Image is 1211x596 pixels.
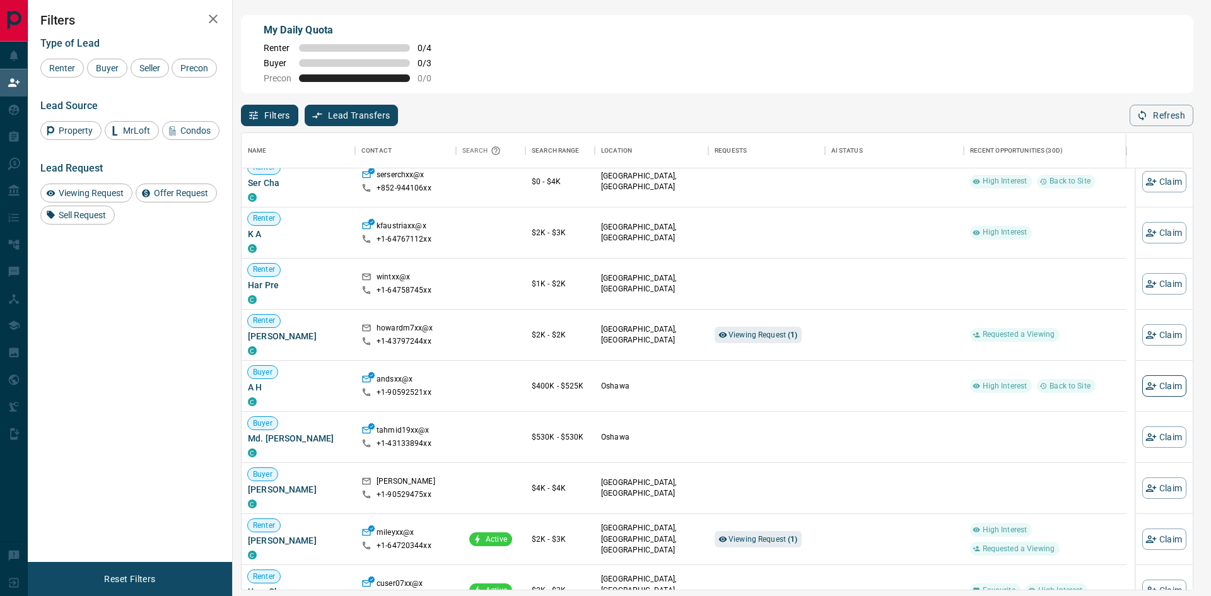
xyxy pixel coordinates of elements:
div: Seller [131,59,169,78]
div: condos.ca [248,397,257,406]
span: MrLoft [119,126,155,136]
p: wintxx@x [377,272,410,285]
span: High Interest [978,525,1033,535]
span: [PERSON_NAME] [248,330,349,342]
button: Claim [1142,529,1186,550]
span: Renter [248,315,280,326]
span: Precon [264,73,291,83]
p: +1- 43797244xx [377,336,431,347]
span: Renter [45,63,79,73]
span: High Interest [978,227,1033,238]
p: cuser07xx@x [377,578,423,592]
div: condos.ca [248,193,257,202]
div: AI Status [831,133,863,168]
span: High Interest [978,176,1033,187]
button: Refresh [1130,105,1193,126]
span: Renter [248,213,280,224]
span: Renter [248,571,280,582]
span: Buyer [248,418,278,429]
p: My Daily Quota [264,23,445,38]
div: Precon [172,59,217,78]
p: Oshawa [601,432,702,443]
div: Sell Request [40,206,115,225]
div: Search Range [525,133,595,168]
p: [GEOGRAPHIC_DATA], [GEOGRAPHIC_DATA] [601,222,702,243]
span: Precon [176,63,213,73]
div: MrLoft [105,121,159,140]
span: Seller [135,63,165,73]
span: Buyer [248,469,278,480]
p: kfaustriaxx@x [377,221,426,234]
p: $2K - $2K [532,329,588,341]
button: Claim [1142,324,1186,346]
div: Contact [361,133,392,168]
p: +1- 64767112xx [377,234,431,245]
span: Renter [248,264,280,275]
p: +1- 64720344xx [377,540,431,551]
div: Recent Opportunities (30d) [964,133,1126,168]
span: 0 / 3 [418,58,445,68]
span: High Interest [978,381,1033,392]
div: Renter [40,59,84,78]
div: Location [601,133,632,168]
button: Claim [1142,273,1186,295]
span: Property [54,126,97,136]
span: 0 / 4 [418,43,445,53]
div: Buyer [87,59,127,78]
button: Claim [1142,222,1186,243]
p: [GEOGRAPHIC_DATA], [GEOGRAPHIC_DATA] [601,324,702,346]
div: condos.ca [248,346,257,355]
span: Active [481,585,512,596]
span: Har Pre [248,279,349,291]
div: Search Range [532,133,580,168]
span: High Interest [1033,585,1088,596]
p: +1- 64758745xx [377,285,431,296]
p: +852- 944106xx [377,183,431,194]
span: Viewing Request [54,188,128,198]
span: Buyer [91,63,123,73]
span: Renter [248,162,280,173]
p: $2K - $3K [532,227,588,238]
p: $0 - $4K [532,176,588,187]
div: condos.ca [248,448,257,457]
p: $530K - $530K [532,431,588,443]
div: Offer Request [136,184,217,202]
span: Buyer [264,58,291,68]
span: Requested a Viewing [978,544,1060,554]
span: Sell Request [54,210,110,220]
span: 0 / 0 [418,73,445,83]
p: $4K - $4K [532,482,588,494]
span: Buyer [248,367,278,378]
p: serserchxx@x [377,170,424,183]
p: [GEOGRAPHIC_DATA], [GEOGRAPHIC_DATA] [601,171,702,192]
p: $400K - $525K [532,380,588,392]
span: Lead Source [40,100,98,112]
div: Search [462,133,504,168]
div: condos.ca [248,244,257,253]
span: Renter [248,520,280,531]
span: Renter [264,43,291,53]
span: Lead Request [40,162,103,174]
span: Active [481,534,512,545]
div: Requests [715,133,747,168]
p: [PERSON_NAME] [377,476,435,489]
div: Viewing Request [40,184,132,202]
span: Ser Cha [248,177,349,189]
div: AI Status [825,133,964,168]
h2: Filters [40,13,219,28]
p: mileyxx@x [377,527,414,540]
p: +1- 90529475xx [377,489,431,500]
button: Lead Transfers [305,105,399,126]
p: tahmid19xx@x [377,425,430,438]
p: andsxx@x [377,374,412,387]
span: Type of Lead [40,37,100,49]
span: Condos [176,126,215,136]
p: Oshawa [601,381,702,392]
span: Back to Site [1044,381,1096,392]
p: howardm7xx@x [377,323,433,336]
button: Filters [241,105,298,126]
div: Viewing Request (1) [715,531,802,547]
div: Condos [162,121,219,140]
p: $1K - $2K [532,278,588,289]
span: [PERSON_NAME] [248,483,349,496]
